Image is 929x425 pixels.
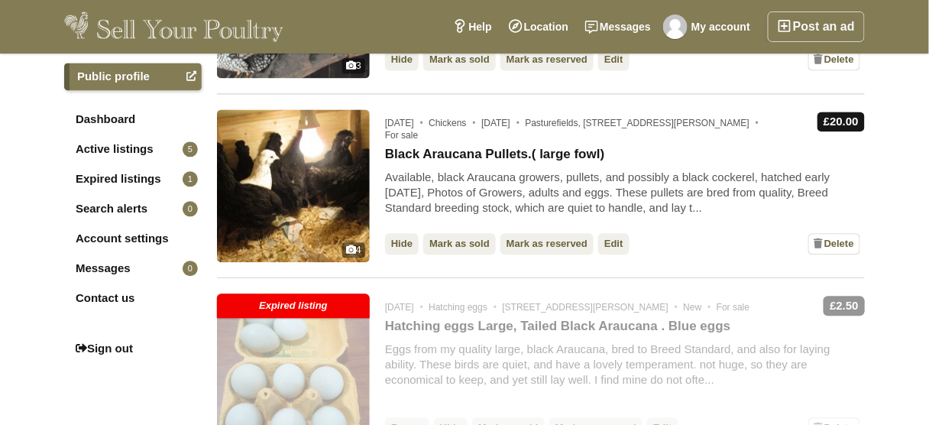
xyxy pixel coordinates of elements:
a: Sign out [64,335,202,362]
span: [DATE] [385,118,426,128]
a: Expired listings1 [64,165,202,193]
div: 3 [342,58,365,73]
a: Public profile [64,63,202,90]
img: Black Araucana Pullets.( large fowl) [217,109,370,262]
a: Delete [808,233,860,255]
span: 5 [183,141,198,157]
a: Edit [598,233,630,255]
span: 1 [183,171,198,187]
span: For sale [385,130,418,141]
a: Search alerts0 [64,195,202,222]
a: Help [445,11,500,42]
img: Carol Connor [663,15,688,39]
a: Hide [385,233,419,255]
a: 4 [217,109,370,262]
a: Contact us [64,284,202,312]
img: Sell Your Poultry [64,11,283,42]
a: Mark as sold [423,49,496,70]
a: Location [500,11,577,42]
span: Chickens [429,118,479,128]
div: 4 [342,242,365,258]
a: Black Araucana Pullets.( large fowl) [385,147,605,162]
a: Edit [598,49,630,70]
div: £20.00 [817,112,865,131]
a: Active listings5 [64,135,202,163]
a: Messages0 [64,255,202,282]
a: Messages [577,11,659,42]
a: Hide [385,49,419,70]
span: [DATE] [481,118,523,128]
a: Account settings [64,225,202,252]
span: 0 [183,261,198,276]
a: Mark as reserved [500,233,594,255]
div: Expired listing [217,294,370,318]
a: Dashboard [64,105,202,133]
span: Pasturefields, [STREET_ADDRESS][PERSON_NAME] [526,118,762,128]
a: My account [659,11,759,42]
span: 0 [183,201,198,216]
a: Mark as reserved [500,49,594,70]
div: Available, black Araucana growers, pullets, and possibly a black cockerel, hatched early [DATE], ... [385,170,865,216]
a: Mark as sold [423,233,496,255]
a: Post an ad [768,11,865,42]
a: Delete [808,49,860,70]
